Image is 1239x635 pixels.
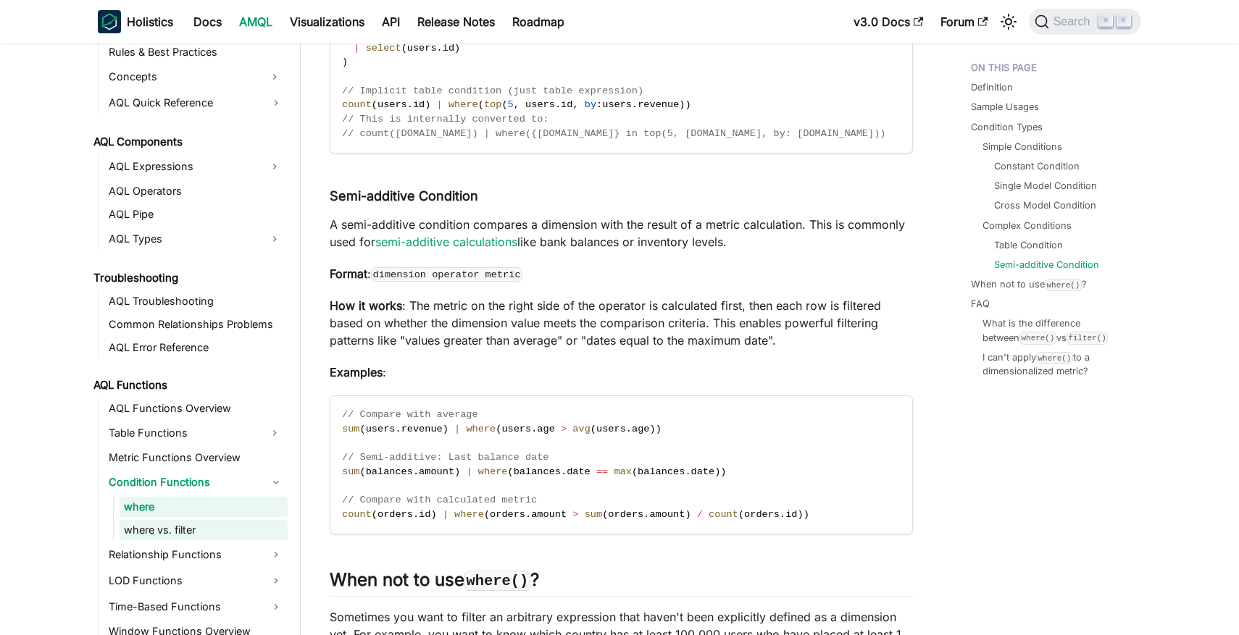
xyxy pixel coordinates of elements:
a: where vs. filter [120,520,288,540]
span: ( [632,466,638,477]
a: FAQ [971,297,990,311]
a: AQL Components [89,132,288,152]
span: ) [679,99,685,110]
button: Expand sidebar category 'Table Functions' [262,421,288,445]
span: // Semi-additive: Last balance date [342,452,549,463]
span: // Compare with average [342,409,478,420]
a: Troubleshooting [89,268,288,288]
span: where [466,424,496,434]
a: HolisticsHolistics [98,10,173,33]
span: where [478,466,508,477]
a: When not to usewhere()? [971,277,1087,291]
span: balances [514,466,561,477]
span: ( [401,43,407,54]
span: balances [638,466,685,477]
a: Semi-additive Condition [994,258,1099,272]
span: . [561,466,567,477]
a: Table Condition [994,238,1063,252]
a: AQL Types [104,227,262,251]
a: Condition Functions [104,471,288,494]
button: Expand sidebar category 'Concepts' [262,65,288,88]
kbd: K [1117,14,1131,28]
button: Switch between dark and light mode (currently light mode) [997,10,1020,33]
span: ) [685,509,691,520]
span: users [407,43,437,54]
span: ) [804,509,809,520]
span: 5 [508,99,514,110]
a: Rules & Best Practices [104,42,288,62]
span: ) [342,56,348,67]
span: count [342,99,372,110]
span: ) [685,99,691,110]
span: . [555,99,561,110]
span: | [354,43,359,54]
span: / [697,509,703,520]
span: . [413,466,419,477]
span: . [643,509,649,520]
span: id [413,99,425,110]
span: date [567,466,591,477]
code: filter() [1067,332,1108,344]
span: ( [484,509,490,520]
img: Holistics [98,10,121,33]
span: . [626,424,632,434]
a: Simple Conditions [983,140,1062,154]
span: id [443,43,454,54]
a: I can't applywhere()to a dimensionalized metric? [983,350,1127,378]
a: AQL Quick Reference [104,91,288,114]
span: : [596,99,602,110]
span: users [377,99,407,110]
span: ( [591,424,596,434]
span: orders [744,509,780,520]
a: Roadmap [504,10,573,33]
span: revenue [638,99,679,110]
a: AQL Functions [89,375,288,395]
a: AQL Error Reference [104,337,288,358]
span: orders [608,509,643,520]
span: . [413,509,419,520]
span: ) [425,99,430,110]
a: where [120,497,288,517]
nav: Docs sidebar [83,43,301,635]
a: AMQL [230,10,281,33]
span: users [596,424,626,434]
span: . [685,466,691,477]
span: . [525,509,531,520]
a: Forum [932,10,996,33]
span: users [366,424,396,434]
a: Release Notes [409,10,504,33]
span: top [484,99,501,110]
span: ( [359,424,365,434]
span: count [709,509,738,520]
span: | [454,424,460,434]
span: ) [656,424,662,434]
a: LOD Functions [104,569,288,592]
code: dimension operator metric [371,267,522,282]
span: sum [342,466,359,477]
code: where() [1019,332,1056,344]
span: Search [1049,15,1099,28]
a: Sample Usages [971,100,1039,114]
span: ( [501,99,507,110]
span: users [501,424,531,434]
span: where [454,509,484,520]
a: Visualizations [281,10,373,33]
a: Cross Model Condition [994,198,1096,212]
a: What is the difference betweenwhere()vsfilter() [983,316,1127,344]
span: ( [602,509,608,520]
button: Expand sidebar category 'AQL Types' [262,227,288,251]
code: where() [1045,279,1082,291]
span: ) [798,509,804,520]
a: AQL Expressions [104,155,262,178]
span: ( [496,424,501,434]
h2: When not to use ? [330,569,913,597]
span: users [602,99,632,110]
button: Search (Command+K) [1029,9,1141,35]
span: ( [738,509,744,520]
a: Complex Conditions [983,219,1072,232]
span: ( [372,509,377,520]
span: id [419,509,430,520]
span: ( [372,99,377,110]
a: Common Relationships Problems [104,314,288,335]
span: date [691,466,715,477]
